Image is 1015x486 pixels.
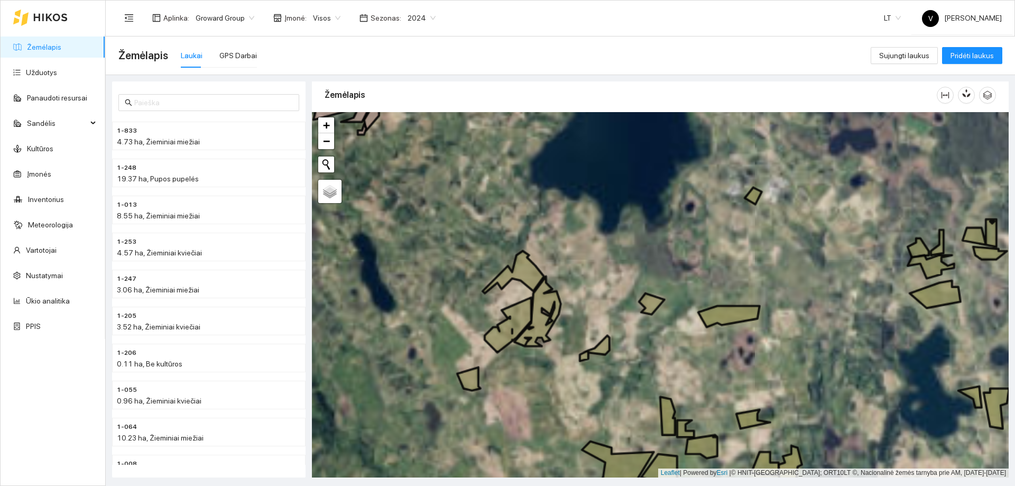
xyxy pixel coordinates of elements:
a: Nustatymai [26,271,63,280]
span: 1-008 [117,459,137,469]
a: Panaudoti resursai [27,94,87,102]
span: LT [884,10,901,26]
span: 4.57 ha, Žieminiai kviečiai [117,249,202,257]
span: 0.96 ha, Žieminiai kviečiai [117,397,201,405]
a: Žemėlapis [27,43,61,51]
span: 0.11 ha, Be kultūros [117,360,182,368]
a: Įmonės [27,170,51,178]
span: 10.23 ha, Žieminiai miežiai [117,434,204,442]
div: | Powered by © HNIT-[GEOGRAPHIC_DATA]; ORT10LT ©, Nacionalinė žemės tarnyba prie AM, [DATE]-[DATE] [658,469,1009,478]
span: Aplinka : [163,12,189,24]
span: 4.73 ha, Žieminiai miežiai [117,137,200,146]
div: GPS Darbai [219,50,257,61]
span: + [323,118,330,132]
div: Laukai [181,50,202,61]
a: Leaflet [661,469,680,476]
div: Žemėlapis [325,80,937,110]
span: − [323,134,330,148]
span: layout [152,14,161,22]
span: 1-055 [117,385,137,395]
a: PPIS [26,322,41,331]
span: V [928,10,933,27]
span: Groward Group [196,10,254,26]
span: [PERSON_NAME] [922,14,1002,22]
button: Pridėti laukus [942,47,1002,64]
input: Paieška [134,97,293,108]
a: Vartotojai [26,246,57,254]
a: Meteorologija [28,221,73,229]
span: 1-013 [117,200,137,210]
a: Layers [318,180,342,203]
span: 2024 [408,10,436,26]
span: | [730,469,731,476]
span: 1-833 [117,126,137,136]
span: search [125,99,132,106]
span: Visos [313,10,340,26]
span: 1-206 [117,348,136,358]
span: 1-248 [117,163,136,173]
span: shop [273,14,282,22]
span: calendar [359,14,368,22]
span: Sujungti laukus [879,50,929,61]
span: column-width [937,91,953,99]
a: Kultūros [27,144,53,153]
a: Inventorius [28,195,64,204]
span: 1-064 [117,422,137,432]
span: 3.52 ha, Žieminiai kviečiai [117,323,200,331]
span: menu-fold [124,13,134,23]
button: column-width [937,87,954,104]
span: 3.06 ha, Žieminiai miežiai [117,286,199,294]
span: Žemėlapis [118,47,168,64]
span: 1-253 [117,237,136,247]
span: 8.55 ha, Žieminiai miežiai [117,212,200,220]
span: 19.37 ha, Pupos pupelės [117,175,199,183]
span: Įmonė : [284,12,307,24]
span: Pridėti laukus [951,50,994,61]
span: 1-205 [117,311,136,321]
span: 1-247 [117,274,136,284]
a: Sujungti laukus [871,51,938,60]
a: Zoom in [318,117,334,133]
button: Sujungti laukus [871,47,938,64]
button: Initiate a new search [318,157,334,172]
span: Sezonas : [371,12,401,24]
a: Esri [717,469,728,476]
span: Sandėlis [27,113,87,134]
a: Ūkio analitika [26,297,70,305]
a: Pridėti laukus [942,51,1002,60]
a: Užduotys [26,68,57,77]
button: menu-fold [118,7,140,29]
a: Zoom out [318,133,334,149]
